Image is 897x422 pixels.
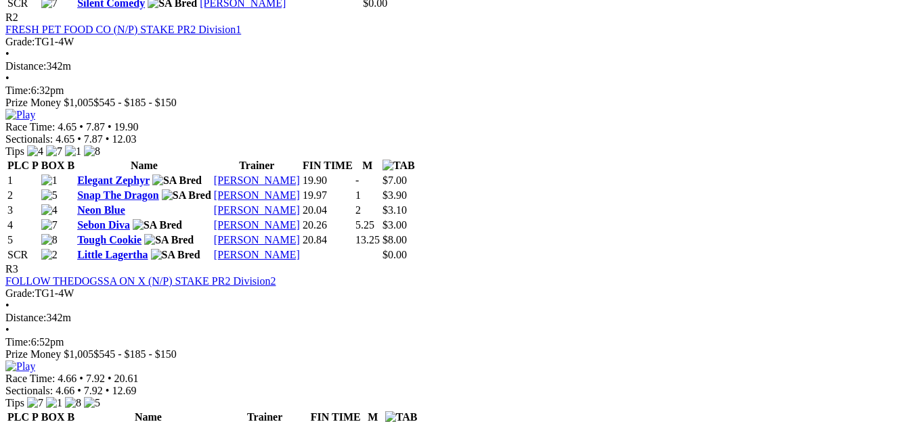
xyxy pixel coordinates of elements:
td: 2 [7,189,39,202]
span: 7.87 [84,133,103,145]
span: • [77,133,81,145]
span: Tips [5,145,24,157]
span: • [5,324,9,335]
a: [PERSON_NAME] [214,204,300,216]
span: $545 - $185 - $150 [93,348,177,360]
span: 4.66 [58,373,76,384]
span: 7.92 [86,373,105,384]
a: Little Lagertha [77,249,148,260]
img: 8 [41,234,58,246]
span: $3.90 [382,189,407,201]
span: 4.66 [56,385,74,396]
td: 3 [7,204,39,217]
span: • [5,300,9,311]
span: $545 - $185 - $150 [93,97,177,108]
a: Snap The Dragon [77,189,159,201]
div: Prize Money $1,005 [5,348,892,360]
span: 19.90 [114,121,139,133]
span: 4.65 [56,133,74,145]
img: 1 [46,397,62,409]
div: 6:52pm [5,336,892,348]
img: Play [5,109,35,121]
text: 1 [355,189,361,201]
span: • [77,385,81,396]
img: 4 [41,204,58,216]
span: Sectionals: [5,385,53,396]
a: Neon Blue [77,204,125,216]
span: 7.87 [86,121,105,133]
img: 7 [27,397,43,409]
a: [PERSON_NAME] [214,249,300,260]
span: $8.00 [382,234,407,245]
span: • [106,385,110,396]
a: [PERSON_NAME] [214,189,300,201]
div: TG1-4W [5,287,892,300]
td: 4 [7,218,39,232]
img: 1 [65,145,81,158]
span: • [5,48,9,60]
span: $7.00 [382,174,407,186]
span: 12.03 [112,133,136,145]
span: 12.69 [112,385,136,396]
span: Distance: [5,312,46,323]
img: 7 [41,219,58,231]
span: R2 [5,11,18,23]
div: 342m [5,312,892,324]
span: 20.61 [114,373,139,384]
img: SA Bred [162,189,211,202]
a: FRESH PET FOOD CO (N/P) STAKE PR2 Division1 [5,24,241,35]
span: Time: [5,85,31,96]
img: 1 [41,174,58,187]
img: TAB [382,160,415,172]
text: 2 [355,204,361,216]
span: Tips [5,397,24,408]
img: 7 [46,145,62,158]
img: Play [5,360,35,373]
img: 4 [27,145,43,158]
th: FIN TIME [302,159,353,172]
th: Trainer [213,159,301,172]
div: Prize Money $1,005 [5,97,892,109]
img: 5 [41,189,58,202]
text: 13.25 [355,234,380,245]
div: 6:32pm [5,85,892,97]
img: SA Bred [151,249,200,261]
img: 5 [84,397,100,409]
td: 5 [7,233,39,247]
span: $3.10 [382,204,407,216]
img: 8 [84,145,100,158]
span: • [106,133,110,145]
span: Race Time: [5,121,55,133]
td: 19.97 [302,189,353,202]
td: 20.84 [302,233,353,247]
span: Sectionals: [5,133,53,145]
a: [PERSON_NAME] [214,234,300,245]
span: Grade: [5,287,35,299]
img: SA Bred [133,219,182,231]
td: 20.04 [302,204,353,217]
span: BOX [41,160,65,171]
div: TG1-4W [5,36,892,48]
span: Time: [5,336,31,348]
span: Race Time: [5,373,55,384]
span: • [79,121,83,133]
text: - [355,174,359,186]
th: Name [76,159,212,172]
a: Sebon Diva [77,219,130,231]
text: 5.25 [355,219,374,231]
a: FOLLOW THEDOGSSA ON X (N/P) STAKE PR2 Division2 [5,275,276,287]
a: [PERSON_NAME] [214,219,300,231]
a: [PERSON_NAME] [214,174,300,186]
span: R3 [5,263,18,275]
span: • [5,72,9,84]
span: B [67,160,74,171]
td: SCR [7,248,39,262]
a: Tough Cookie [77,234,141,245]
span: 4.65 [58,121,76,133]
span: $3.00 [382,219,407,231]
div: 342m [5,60,892,72]
a: Elegant Zephyr [77,174,150,186]
span: 7.92 [84,385,103,396]
span: P [32,160,39,171]
td: 19.90 [302,174,353,187]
